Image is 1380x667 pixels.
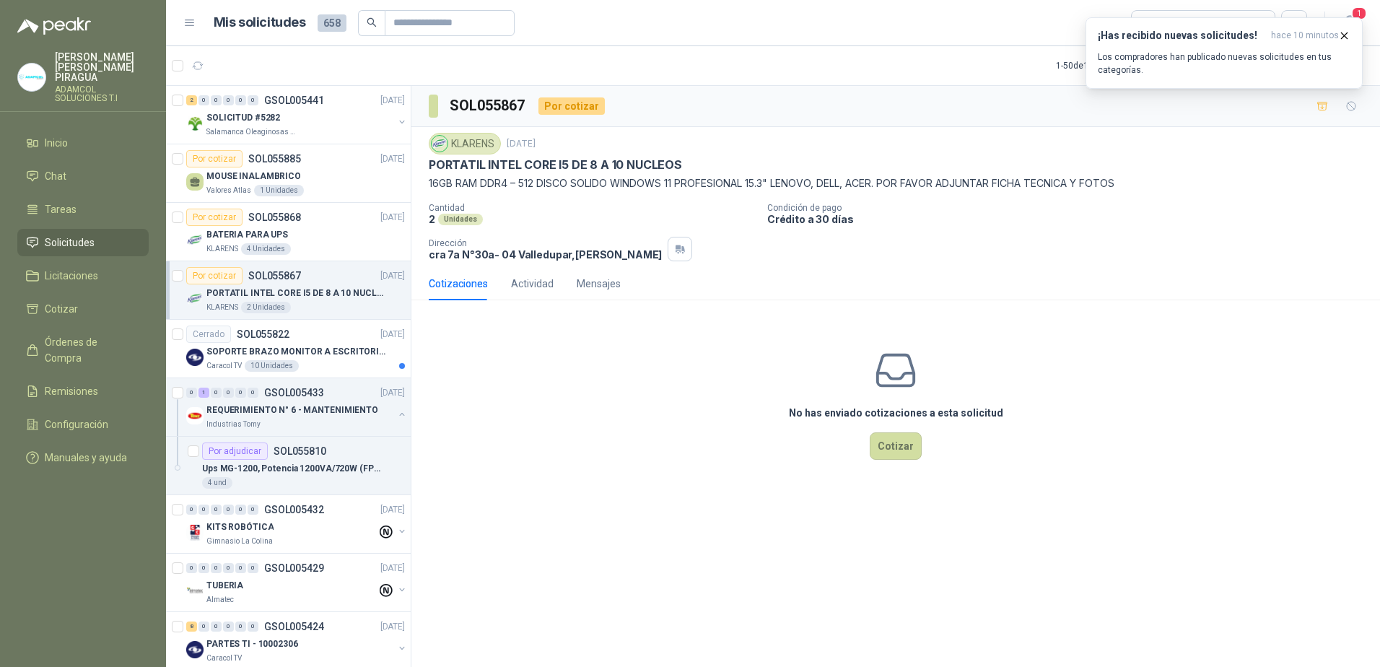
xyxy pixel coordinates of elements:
a: 0 1 0 0 0 0 GSOL005433[DATE] Company LogoREQUERIMIENTO N° 6 - MANTENIMIENTOIndustrias Tomy [186,384,408,430]
a: Chat [17,162,149,190]
img: Company Logo [18,64,45,91]
div: 0 [223,622,234,632]
a: Por cotizarSOL055868[DATE] Company LogoBATERIA PARA UPSKLARENS4 Unidades [166,203,411,261]
h3: No has enviado cotizaciones a esta solicitud [789,405,1003,421]
span: Solicitudes [45,235,95,250]
a: Manuales y ayuda [17,444,149,471]
p: Salamanca Oleaginosas SAS [206,126,297,138]
p: [DATE] [507,137,536,151]
img: Company Logo [186,349,204,366]
button: 1 [1337,10,1363,36]
h3: ¡Has recibido nuevas solicitudes! [1098,30,1265,42]
button: Cotizar [870,432,922,460]
p: Gimnasio La Colina [206,536,273,547]
a: Por adjudicarSOL055810Ups MG-1200, Potencia 1200VA/720W (FP: 06), Voltaje nominal 90 - 150 VAC, 6... [166,437,411,495]
div: 0 [248,622,258,632]
img: Company Logo [186,115,204,132]
div: 2 [186,95,197,105]
div: 0 [211,388,222,398]
div: 0 [248,388,258,398]
p: SOL055822 [237,329,289,339]
p: SOL055868 [248,212,301,222]
p: Dirección [429,238,662,248]
div: Por cotizar [538,97,605,115]
div: 0 [235,563,246,573]
div: 0 [235,622,246,632]
div: 0 [186,505,197,515]
div: Todas [1140,15,1171,31]
span: Inicio [45,135,68,151]
p: ADAMCOL SOLUCIONES T.I [55,85,149,103]
div: Actividad [511,276,554,292]
img: Logo peakr [17,17,91,35]
p: Caracol TV [206,653,242,664]
div: 2 Unidades [241,302,291,313]
p: SOL055885 [248,154,301,164]
p: Condición de pago [767,203,1374,213]
p: SOPORTE BRAZO MONITOR A ESCRITORIO NBF80 [206,345,386,359]
p: [DATE] [380,328,405,341]
p: PARTES TI - 10002306 [206,637,298,651]
div: Por cotizar [186,150,243,167]
span: Chat [45,168,66,184]
div: Cotizaciones [429,276,488,292]
a: Tareas [17,196,149,223]
p: [DATE] [380,562,405,575]
div: 0 [248,563,258,573]
p: [DATE] [380,152,405,166]
div: 0 [235,95,246,105]
span: 1 [1351,6,1367,20]
p: Cantidad [429,203,756,213]
p: GSOL005432 [264,505,324,515]
p: [DATE] [380,620,405,634]
div: 8 [186,622,197,632]
a: 2 0 0 0 0 0 GSOL005441[DATE] Company LogoSOLICITUD #5282Salamanca Oleaginosas SAS [186,92,408,138]
span: hace 10 minutos [1271,30,1339,42]
p: cra 7a N°30a- 04 Valledupar , [PERSON_NAME] [429,248,662,261]
p: Industrias Tomy [206,419,261,430]
p: 16GB RAM DDR4 – 512 DISCO SOLIDO WINDOWS 11 PROFESIONAL 15.3" LENOVO, DELL, ACER. POR FAVOR ADJUN... [429,175,1363,191]
img: Company Logo [186,524,204,541]
p: Caracol TV [206,360,242,372]
a: Órdenes de Compra [17,328,149,372]
div: Por adjudicar [202,443,268,460]
p: Crédito a 30 días [767,213,1374,225]
a: Cotizar [17,295,149,323]
p: PORTATIL INTEL CORE I5 DE 8 A 10 NUCLEOS [429,157,682,173]
a: 8 0 0 0 0 0 GSOL005424[DATE] Company LogoPARTES TI - 10002306Caracol TV [186,618,408,664]
p: Almatec [206,594,234,606]
p: REQUERIMIENTO N° 6 - MANTENIMIENTO [206,404,378,417]
img: Company Logo [186,232,204,249]
div: 0 [235,388,246,398]
div: 4 und [202,477,232,489]
h1: Mis solicitudes [214,12,306,33]
span: Órdenes de Compra [45,334,135,366]
p: [DATE] [380,269,405,283]
h3: SOL055867 [450,95,527,117]
div: Mensajes [577,276,621,292]
p: GSOL005424 [264,622,324,632]
span: Configuración [45,417,108,432]
span: Licitaciones [45,268,98,284]
p: Valores Atlas [206,185,251,196]
div: 4 Unidades [241,243,291,255]
p: KLARENS [206,243,238,255]
a: Inicio [17,129,149,157]
div: 0 [248,95,258,105]
p: 2 [429,213,435,225]
p: KITS ROBÓTICA [206,520,274,534]
p: BATERIA PARA UPS [206,228,288,242]
p: [PERSON_NAME] [PERSON_NAME] PIRAGUA [55,52,149,82]
button: ¡Has recibido nuevas solicitudes!hace 10 minutos Los compradores han publicado nuevas solicitudes... [1086,17,1363,89]
span: 658 [318,14,346,32]
p: SOL055867 [248,271,301,281]
div: 0 [198,563,209,573]
p: GSOL005433 [264,388,324,398]
p: [DATE] [380,503,405,517]
div: 0 [198,622,209,632]
a: CerradoSOL055822[DATE] Company LogoSOPORTE BRAZO MONITOR A ESCRITORIO NBF80Caracol TV10 Unidades [166,320,411,378]
div: 0 [211,563,222,573]
div: 0 [186,388,197,398]
p: GSOL005429 [264,563,324,573]
div: 0 [235,505,246,515]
